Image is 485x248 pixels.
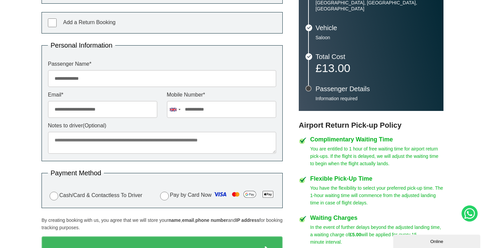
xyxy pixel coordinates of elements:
p: You are entitled to 1 hour of free waiting time for airport return pick-ups. If the flight is del... [310,145,443,167]
iframe: chat widget [393,233,482,248]
label: Email [48,92,157,98]
span: Add a Return Booking [63,19,116,25]
div: United Kingdom: +44 [167,101,183,118]
p: Information required [316,96,437,102]
h3: Passenger Details [316,85,437,92]
input: Add a Return Booking [48,18,57,27]
h4: Complimentary Waiting Time [310,136,443,142]
input: Cash/Card & Contactless To Driver [50,192,58,200]
label: Notes to driver [48,123,276,128]
p: Saloon [316,35,437,41]
strong: phone number [195,218,228,223]
input: Pay by Card Now [160,192,169,200]
h3: Airport Return Pick-up Policy [299,121,443,130]
h3: Total Cost [316,53,437,60]
h4: Waiting Charges [310,215,443,221]
strong: £5.00 [350,232,361,237]
label: Mobile Number [167,92,276,98]
legend: Personal Information [48,42,115,49]
p: £ [316,63,437,73]
p: In the event of further delays beyond the adjusted landing time, a waiting charge of will be appl... [310,224,443,246]
label: Passenger Name [48,61,276,67]
label: Cash/Card & Contactless To Driver [48,191,142,200]
p: By creating booking with us, you agree that we will store your , , and for booking tracking purpo... [42,216,283,231]
strong: IP address [236,218,260,223]
p: You have the flexibility to select your preferred pick-up time. The 1-hour waiting time will comm... [310,184,443,206]
h3: Vehicle [316,24,437,31]
legend: Payment Method [48,170,104,176]
span: (Optional) [83,123,106,128]
span: 13.00 [322,62,350,74]
label: Pay by Card Now [158,189,276,202]
h4: Flexible Pick-Up Time [310,176,443,182]
strong: email [182,218,194,223]
strong: name [168,218,181,223]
